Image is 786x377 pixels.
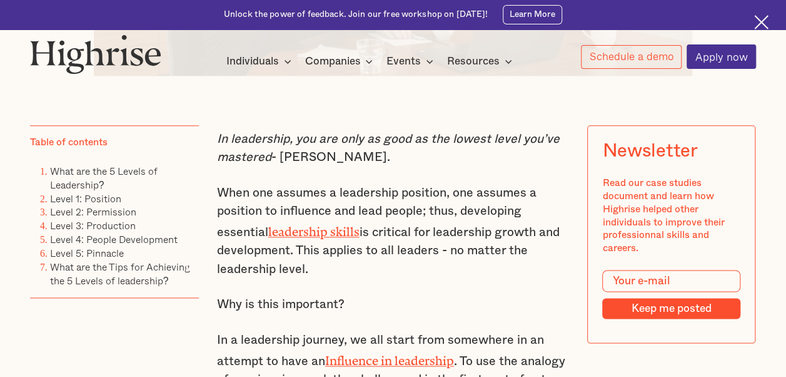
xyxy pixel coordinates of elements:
div: Resources [447,54,516,69]
div: Unlock the power of feedback. Join our free workshop on [DATE]! [224,9,488,21]
a: Level 4: People Development [50,232,178,247]
div: Events [386,54,421,69]
img: Cross icon [754,15,768,29]
form: Modal Form [603,270,740,319]
a: Apply now [687,44,756,69]
div: Read our case studies document and learn how Highrise helped other individuals to improve their p... [603,177,740,255]
a: What are the Tips for Achieving the 5 Levels of leadership? [50,259,190,288]
div: Individuals [226,54,279,69]
div: Events [386,54,437,69]
a: Influence in leadership [325,354,454,362]
p: When one assumes a leadership position, one assumes a position to influence and lead people; thus... [217,184,570,279]
a: Learn More [503,5,562,24]
a: Schedule a demo [581,45,682,69]
a: Level 3: Production [50,218,136,233]
a: What are the 5 Levels of Leadership? [50,163,158,192]
p: - [PERSON_NAME]. [217,130,570,167]
a: leadership skills [268,225,360,233]
p: Why is this important? [217,296,570,314]
input: Your e-mail [603,270,740,292]
div: Newsletter [603,140,698,162]
div: Companies [305,54,376,69]
a: Level 1: Position [50,191,121,206]
div: Individuals [226,54,295,69]
em: In leadership, you are only as good as the lowest level you’ve mastered [217,133,560,163]
a: Level 2: Permission [50,204,136,219]
div: Companies [305,54,360,69]
div: Resources [447,54,500,69]
img: Highrise logo [30,34,161,74]
div: Table of contents [30,136,108,149]
a: Level 5: Pinnacle [50,245,124,261]
input: Keep me posted [603,298,740,319]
